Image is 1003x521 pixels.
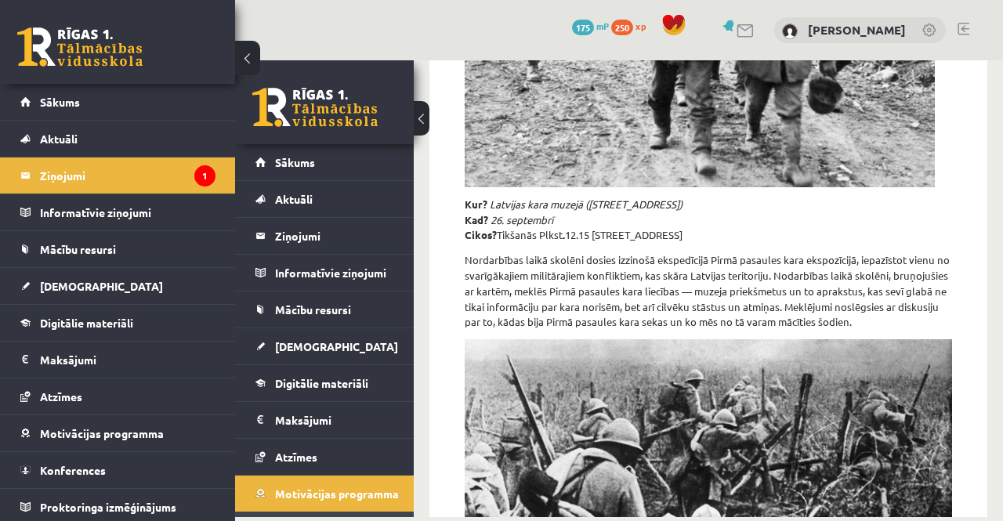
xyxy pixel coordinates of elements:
a: Atzīmes [20,378,159,414]
span: Proktoringa izmēģinājums [40,500,176,514]
a: Konferences [20,452,215,488]
a: Rīgas 1. Tālmācības vidusskola [17,27,143,67]
span: Mācību resursi [40,242,116,256]
span: [DEMOGRAPHIC_DATA] [40,279,163,293]
a: Digitālie materiāli [20,305,159,341]
a: Sākums [20,84,215,120]
span: Sākums [40,95,80,109]
span: Digitālie materiāli [40,316,133,330]
a: 250 xp [611,20,654,32]
a: Atzīmes [20,378,215,414]
a: [PERSON_NAME] [808,22,906,38]
span: Aktuāli [40,132,78,146]
a: [DEMOGRAPHIC_DATA] [20,268,159,304]
a: [DEMOGRAPHIC_DATA] [20,268,215,304]
legend: Ziņojumi [40,157,215,194]
span: Motivācijas programma [40,426,164,440]
legend: Informatīvie ziņojumi [40,194,215,230]
strong: . [328,168,330,181]
a: Mācību resursi [20,231,159,267]
em: Latvijas kara muzejā ([STREET_ADDRESS]) [255,137,447,150]
a: Aktuāli [20,121,215,157]
strong: Kur? [230,137,252,150]
a: Ziņojumi [20,157,159,194]
em: 26. septembrī [255,153,318,166]
img: Elīna Freimane [782,24,798,39]
legend: Maksājumi [40,342,215,378]
a: Maksājumi [20,342,159,378]
span: xp [635,20,646,32]
legend: Informatīvie ziņojumi [40,194,159,230]
p: Tikšanās Plkst 12.15 [STREET_ADDRESS] [230,136,717,183]
a: Aktuāli [20,121,159,157]
a: Informatīvie ziņojumi [20,194,215,230]
a: Maksājumi [20,342,215,378]
span: 250 [611,20,633,35]
a: 175 mP [572,20,609,32]
legend: Maksājumi [40,342,159,378]
a: Motivācijas programma [20,415,159,451]
span: Atzīmes [40,389,82,403]
a: Motivācijas programma [20,415,215,451]
a: Informatīvie ziņojumi [20,194,159,230]
a: Mācību resursi [20,231,215,267]
span: mP [596,20,609,32]
a: Ziņojumi1 [20,157,215,194]
span: Konferences [40,463,106,477]
p: Nordarbības laikā skolēni dosies izzinošā ekspedīcijā Pirmā pasaules kara ekspozīcijā, iepazīstot... [230,192,717,270]
strong: Kad? [230,153,253,166]
strong: Cikos? [230,168,262,181]
legend: Ziņojumi [40,157,159,194]
span: 175 [572,20,594,35]
a: Sākums [20,84,159,120]
a: Digitālie materiāli [20,305,215,341]
i: 1 [194,165,215,186]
